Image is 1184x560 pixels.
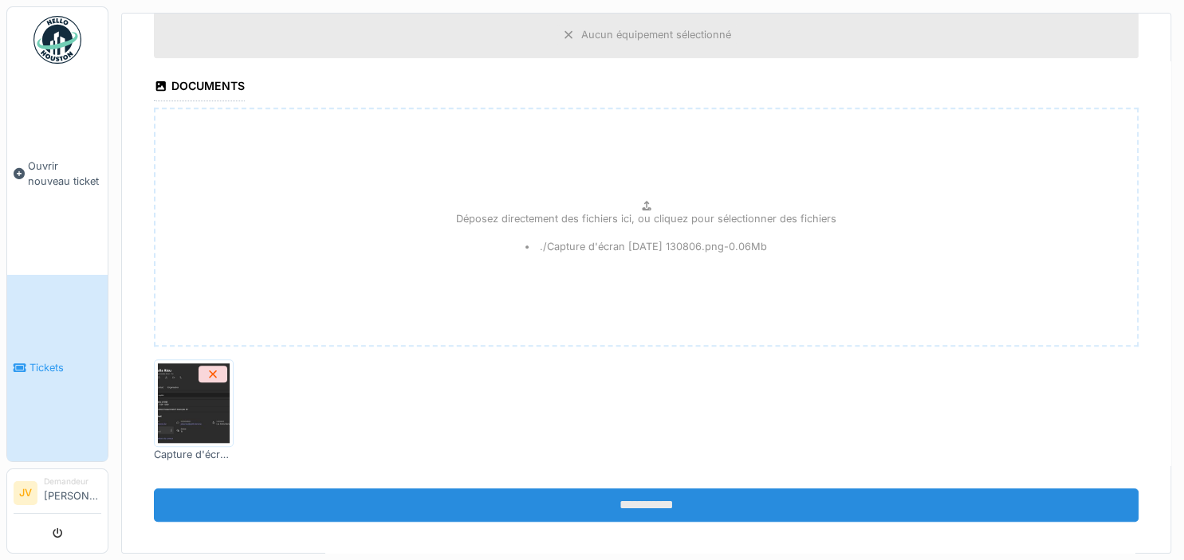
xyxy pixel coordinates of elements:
li: ./Capture d'écran [DATE] 130806.png - 0.06 Mb [525,239,767,254]
li: [PERSON_NAME] [44,476,101,510]
div: Documents [154,74,245,101]
div: Demandeur [44,476,101,488]
img: Badge_color-CXgf-gQk.svg [33,16,81,64]
a: Ouvrir nouveau ticket [7,72,108,275]
div: Capture d'écran [DATE] 130806.png [154,447,234,462]
p: Déposez directement des fichiers ici, ou cliquez pour sélectionner des fichiers [456,211,836,226]
div: Aucun équipement sélectionné [581,27,731,42]
li: JV [14,481,37,505]
span: Tickets [30,360,101,375]
span: Ouvrir nouveau ticket [28,159,101,189]
a: JV Demandeur[PERSON_NAME] [14,476,101,514]
img: r40ogrtuutnhntfwn6wk9158d0ti [158,363,230,443]
a: Tickets [7,275,108,462]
